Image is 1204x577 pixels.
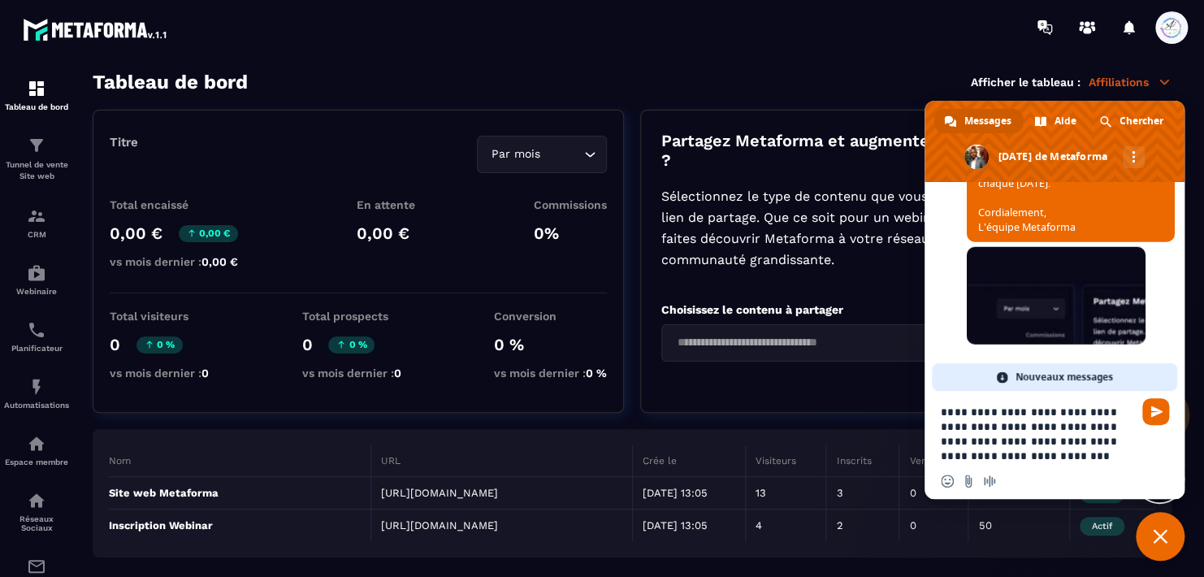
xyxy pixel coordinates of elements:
input: Search for option [544,145,580,163]
td: 0 [899,510,968,542]
p: Tableau de bord [4,102,69,111]
img: automations [27,377,46,397]
p: 0 % [328,336,375,354]
a: formationformationTableau de bord [4,67,69,124]
div: Search for option [661,324,1042,362]
img: formation [27,136,46,155]
p: Total prospects [301,310,401,323]
img: social-network [27,491,46,510]
th: URL [370,445,632,477]
span: 0 [201,367,209,380]
div: Autres canaux [1123,146,1145,168]
input: Search for option [672,334,1015,352]
img: automations [27,434,46,453]
td: 3 [826,477,899,510]
span: Message audio [983,475,996,488]
p: Conversion [494,310,607,323]
p: Afficher le tableau : [971,76,1081,89]
p: 0 [110,335,120,354]
p: 0% [534,223,607,243]
th: Inscrits [826,445,899,477]
p: En attente [357,198,415,211]
p: 0,00 € [110,223,162,243]
div: Chercher [1089,109,1175,133]
p: Automatisations [4,401,69,410]
td: 4 [745,510,825,542]
td: 2 [826,510,899,542]
img: scheduler [27,320,46,340]
span: Envoyer un fichier [962,475,975,488]
a: automationsautomationsEspace membre [4,422,69,479]
span: 0,00 € [201,255,238,268]
p: 0 [301,335,312,354]
a: formationformationCRM [4,194,69,251]
th: Ventes [899,445,968,477]
p: Inscription Webinar [109,519,361,531]
p: Partagez Metaforma et augmentez vos revenues simplement ? [661,131,1150,170]
p: 0 % [136,336,183,354]
p: Webinaire [4,287,69,296]
p: Site web Metaforma [109,487,361,499]
div: Aide [1024,109,1088,133]
p: Commissions [534,198,607,211]
img: automations [27,263,46,283]
div: Fermer le chat [1136,512,1185,561]
th: Nom [109,445,370,477]
span: Insérer un emoji [941,475,954,488]
p: Planificateur [4,344,69,353]
h3: Tableau de bord [93,71,248,93]
a: formationformationTunnel de vente Site web [4,124,69,194]
img: formation [27,79,46,98]
img: logo [23,15,169,44]
p: Choisissez le contenu à partager [661,303,1150,316]
span: Chercher [1120,109,1163,133]
p: Titre [110,135,138,150]
a: schedulerschedulerPlanificateur [4,308,69,365]
span: Actif [1080,517,1124,536]
div: Messages [934,109,1023,133]
p: vs mois dernier : [110,367,209,380]
p: CRM [4,230,69,239]
span: 0 % [586,367,607,380]
td: 13 [745,477,825,510]
img: email [27,557,46,576]
th: Visiteurs [745,445,825,477]
span: Messages [964,109,1011,133]
p: Réseaux Sociaux [4,514,69,532]
p: Total encaissé [110,198,238,211]
span: Par mois [487,145,544,163]
span: Envoyer [1142,398,1169,425]
p: [DATE] 13:05 [643,519,735,531]
p: Espace membre [4,458,69,466]
p: vs mois dernier : [110,255,238,268]
td: 0 [899,477,968,510]
td: [URL][DOMAIN_NAME] [370,510,632,542]
p: Sélectionnez le type de contenu que vous souhaitez promouvoir et copiez le lien de partage. Que c... [661,186,1150,271]
a: automationsautomationsWebinaire [4,251,69,308]
th: Crée le [632,445,745,477]
textarea: Entrez votre message... [941,405,1133,463]
a: social-networksocial-networkRéseaux Sociaux [4,479,69,544]
td: [URL][DOMAIN_NAME] [370,477,632,510]
p: vs mois dernier : [301,367,401,380]
span: Nouveaux messages [1016,363,1113,391]
p: [DATE] 13:05 [643,487,735,499]
span: Aide [1055,109,1076,133]
p: 0 % [494,335,607,354]
p: 0,00 € [179,225,238,242]
a: automationsautomationsAutomatisations [4,365,69,422]
p: Total visiteurs [110,310,209,323]
td: 50 [968,510,1070,542]
div: Search for option [477,136,607,173]
span: 0 [393,367,401,380]
p: Tunnel de vente Site web [4,159,69,182]
p: 0,00 € [357,223,415,243]
img: formation [27,206,46,226]
p: vs mois dernier : [494,367,607,380]
p: Affiliations [1089,75,1172,89]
